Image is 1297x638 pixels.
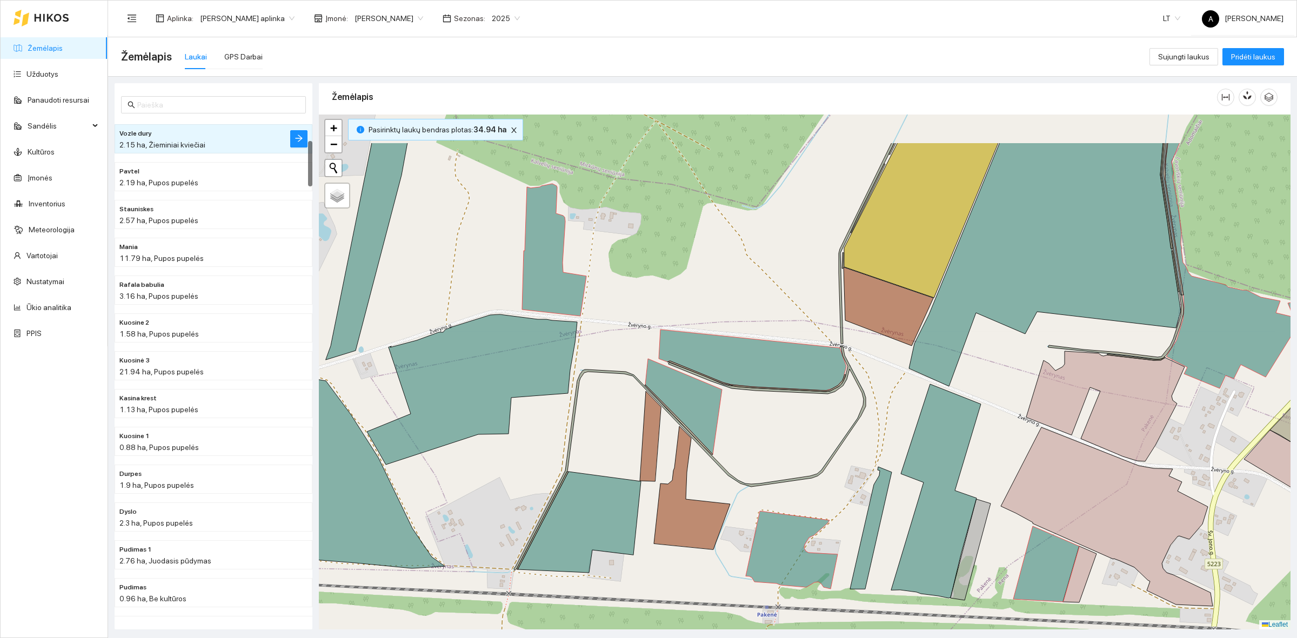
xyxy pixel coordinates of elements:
a: Kultūros [28,147,55,156]
a: Įmonės [28,173,52,182]
span: calendar [443,14,451,23]
span: Stauniskes [119,204,153,214]
div: GPS Darbai [224,51,263,63]
span: Pudimas [119,582,146,593]
a: Ūkio analitika [26,303,71,312]
span: 1.13 ha, Pupos pupelės [119,405,198,414]
span: 2.76 ha, Juodasis pūdymas [119,556,211,565]
span: Jerzy Gvozdovicz aplinka [200,10,295,26]
span: Kuosinė 3 [119,355,150,366]
span: Pasirinktų laukų bendras plotas : [369,124,506,136]
span: 21.94 ha, Pupos pupelės [119,367,204,376]
span: menu-fold [127,14,137,23]
span: 2.3 ha, Pupos pupelės [119,519,193,527]
a: Layers [325,184,349,207]
button: Sujungti laukus [1149,48,1218,65]
span: [PERSON_NAME] [1202,14,1283,23]
span: LT [1163,10,1180,26]
span: layout [156,14,164,23]
a: Sujungti laukus [1149,52,1218,61]
b: 34.94 ha [473,125,506,134]
span: 2.19 ha, Pupos pupelės [119,178,198,187]
span: Pudimas 1 [119,545,152,555]
span: Jerzy Gvozdovič [355,10,423,26]
a: Pridėti laukus [1222,52,1284,61]
span: Pridėti laukus [1231,51,1275,63]
span: Sandėlis [28,115,89,137]
span: Sujungti laukus [1158,51,1209,63]
span: 0.88 ha, Pupos pupelės [119,443,199,452]
span: 1.58 ha, Pupos pupelės [119,330,199,338]
span: column-width [1218,93,1234,102]
span: arrow-right [295,134,303,144]
a: PPIS [26,329,42,338]
span: A [1208,10,1213,28]
span: info-circle [357,126,364,133]
span: Kuosine 2 [119,318,149,328]
span: 0.96 ha, Be kultūros [119,594,186,603]
button: Pridėti laukus [1222,48,1284,65]
span: Kuosine 1 [119,431,150,441]
button: Initiate a new search [325,160,342,176]
button: menu-fold [121,8,143,29]
button: arrow-right [290,130,307,147]
a: Inventorius [29,199,65,208]
a: Meteorologija [29,225,75,234]
div: Laukai [185,51,207,63]
span: close [508,126,520,134]
a: Panaudoti resursai [28,96,89,104]
span: 2.57 ha, Pupos pupelės [119,216,198,225]
span: Žemėlapis [121,48,172,65]
a: Žemėlapis [28,44,63,52]
a: Leaflet [1262,621,1288,628]
span: 3.16 ha, Pupos pupelės [119,292,198,300]
a: Zoom out [325,136,342,152]
span: 1.9 ha, Pupos pupelės [119,481,194,489]
span: Įmonė : [325,12,348,24]
span: Pavtel [119,166,139,177]
div: Žemėlapis [332,82,1217,112]
a: Užduotys [26,70,58,78]
span: 11.79 ha, Pupos pupelės [119,254,204,263]
span: − [330,137,337,151]
a: Nustatymai [26,277,64,286]
span: Rafala babulia [119,280,164,290]
button: close [507,124,520,137]
button: column-width [1217,89,1234,106]
span: Durpes [119,469,142,479]
span: + [330,121,337,135]
a: Zoom in [325,120,342,136]
span: 2025 [492,10,520,26]
span: shop [314,14,323,23]
span: Kasina krest [119,393,157,404]
input: Paieška [137,99,299,111]
span: Vozle dury [119,129,151,139]
span: Dyslo [119,507,137,517]
span: search [128,101,135,109]
span: Sezonas : [454,12,485,24]
span: 2.15 ha, Žieminiai kviečiai [119,140,205,149]
a: Vartotojai [26,251,58,260]
span: Mania [119,242,138,252]
span: Aplinka : [167,12,193,24]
